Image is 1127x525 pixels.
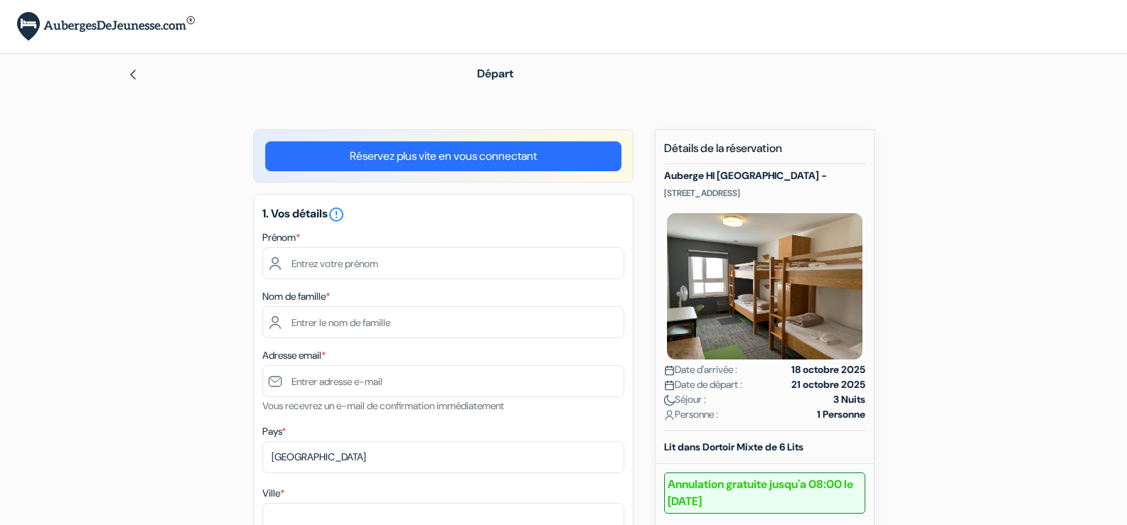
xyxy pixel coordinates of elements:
[664,377,742,392] span: Date de départ :
[664,170,865,182] h5: Auberge HI [GEOGRAPHIC_DATA] -
[664,410,675,421] img: user_icon.svg
[262,348,326,363] label: Adresse email
[477,66,513,81] span: Départ
[265,141,621,171] a: Réservez plus vite en vous connectant
[328,206,345,223] i: error_outline
[127,69,139,80] img: left_arrow.svg
[664,188,865,199] p: [STREET_ADDRESS]
[791,362,865,377] strong: 18 octobre 2025
[664,365,675,376] img: calendar.svg
[664,407,718,422] span: Personne :
[328,206,345,221] a: error_outline
[262,230,300,245] label: Prénom
[262,486,284,501] label: Ville
[664,392,706,407] span: Séjour :
[262,399,504,412] small: Vous recevrez un e-mail de confirmation immédiatement
[664,141,865,164] h5: Détails de la réservation
[17,12,195,41] img: AubergesDeJeunesse.com
[262,247,624,279] input: Entrez votre prénom
[262,289,330,304] label: Nom de famille
[262,206,624,223] h5: 1. Vos détails
[262,306,624,338] input: Entrer le nom de famille
[664,395,675,406] img: moon.svg
[664,362,737,377] span: Date d'arrivée :
[262,365,624,397] input: Entrer adresse e-mail
[817,407,865,422] strong: 1 Personne
[833,392,865,407] strong: 3 Nuits
[791,377,865,392] strong: 21 octobre 2025
[664,380,675,391] img: calendar.svg
[262,424,286,439] label: Pays
[664,440,803,453] b: Lit dans Dortoir Mixte de 6 Lits
[664,472,865,514] b: Annulation gratuite jusqu'a 08:00 le [DATE]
